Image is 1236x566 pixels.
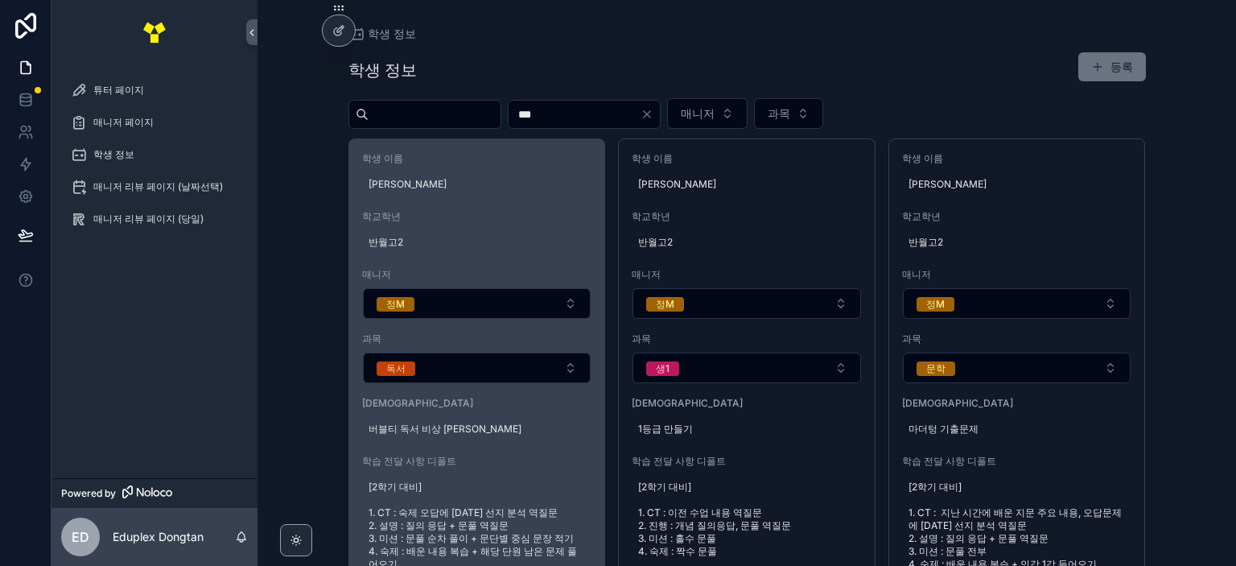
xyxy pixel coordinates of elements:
[362,333,592,345] span: 과목
[902,397,1132,410] span: [DEMOGRAPHIC_DATA]
[667,98,748,129] button: Select Button
[363,353,591,383] button: Select Button
[641,108,660,121] button: Clear
[638,178,855,191] span: [PERSON_NAME]
[61,76,248,105] a: 튜터 페이지
[51,478,257,508] a: Powered by
[754,98,823,129] button: Select Button
[362,210,592,223] span: 학교학년
[902,210,1132,223] span: 학교학년
[632,152,862,165] span: 학생 이름
[926,361,946,376] div: 문학
[61,172,248,201] a: 매니저 리뷰 페이지 (날짜선택)
[142,19,167,45] img: App logo
[681,105,715,122] span: 매니저
[369,236,586,249] span: 반월고2
[1078,52,1146,81] button: 등록
[632,333,862,345] span: 과목
[902,152,1132,165] span: 학생 이름
[632,397,862,410] span: [DEMOGRAPHIC_DATA]
[768,105,790,122] span: 과목
[632,288,861,319] button: Select Button
[362,152,592,165] span: 학생 이름
[638,423,855,436] span: 1등급 만들기
[362,455,592,468] span: 학습 전달 사항 디폴트
[903,353,1131,383] button: Select Button
[632,210,862,223] span: 학교학년
[369,423,586,436] span: 버블티 독서 비상 [PERSON_NAME]
[93,180,223,193] span: 매니저 리뷰 페이지 (날짜선택)
[348,26,416,42] a: 학생 정보
[638,236,855,249] span: 반월고2
[902,333,1132,345] span: 과목
[61,108,248,137] a: 매니저 페이지
[632,455,862,468] span: 학습 전달 사항 디폴트
[348,59,417,81] h1: 학생 정보
[903,288,1131,319] button: Select Button
[656,361,669,376] div: 생1
[362,397,592,410] span: [DEMOGRAPHIC_DATA]
[72,527,89,547] span: ED
[93,148,134,161] span: 학생 정보
[51,64,257,254] div: scrollable content
[363,288,591,319] button: Select Button
[93,84,144,97] span: 튜터 페이지
[61,487,116,500] span: Powered by
[632,268,862,281] span: 매니저
[368,26,416,42] span: 학생 정보
[656,297,674,312] div: 정M
[93,116,154,129] span: 매니저 페이지
[902,455,1132,468] span: 학습 전달 사항 디폴트
[908,178,1126,191] span: [PERSON_NAME]
[902,268,1132,281] span: 매니저
[61,205,248,233] a: 매니저 리뷰 페이지 (당일)
[369,178,586,191] span: [PERSON_NAME]
[113,529,204,545] p: Eduplex Dongtan
[362,268,592,281] span: 매니저
[386,297,405,312] div: 정M
[93,213,204,225] span: 매니저 리뷰 페이지 (당일)
[386,361,406,376] div: 독서
[61,140,248,169] a: 학생 정보
[926,297,945,312] div: 정M
[908,423,1126,436] span: 마더텅 기출문제
[908,236,1126,249] span: 반월고2
[632,353,861,383] button: Select Button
